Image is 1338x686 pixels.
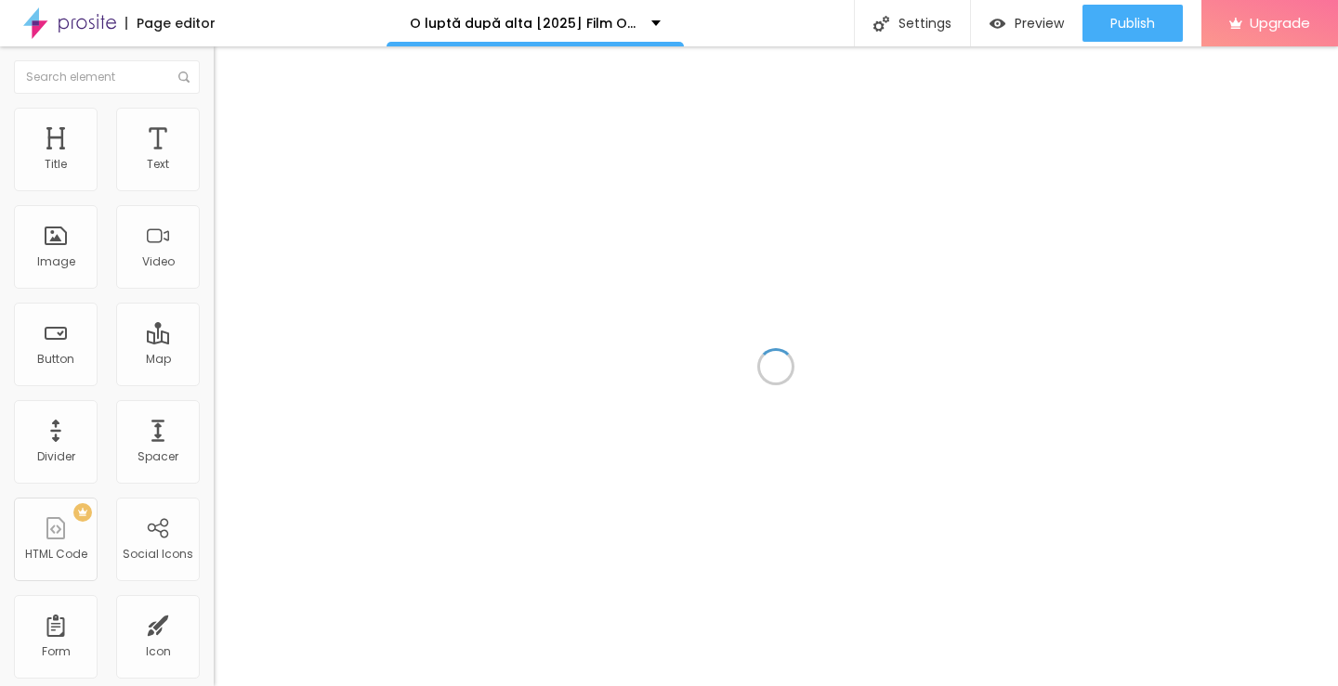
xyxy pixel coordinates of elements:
p: O luptă după alta [2025] Film Online Subtitrat Română FULL HD [410,17,637,30]
div: Map [146,353,171,366]
div: Video [142,255,175,268]
button: Publish [1082,5,1183,42]
div: Icon [146,645,171,658]
span: Upgrade [1250,15,1310,31]
div: Spacer [138,450,178,463]
div: Form [42,645,71,658]
div: Title [45,158,67,171]
img: Icone [873,16,889,32]
div: Social Icons [123,548,193,561]
span: Preview [1015,16,1064,31]
div: Image [37,255,75,268]
input: Search element [14,60,200,94]
div: Text [147,158,169,171]
div: Button [37,353,74,366]
div: Divider [37,450,75,463]
img: Icone [178,71,190,83]
div: HTML Code [25,548,87,561]
img: view-1.svg [990,16,1005,32]
button: Preview [971,5,1082,42]
span: Publish [1110,16,1155,31]
div: Page editor [125,17,216,30]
